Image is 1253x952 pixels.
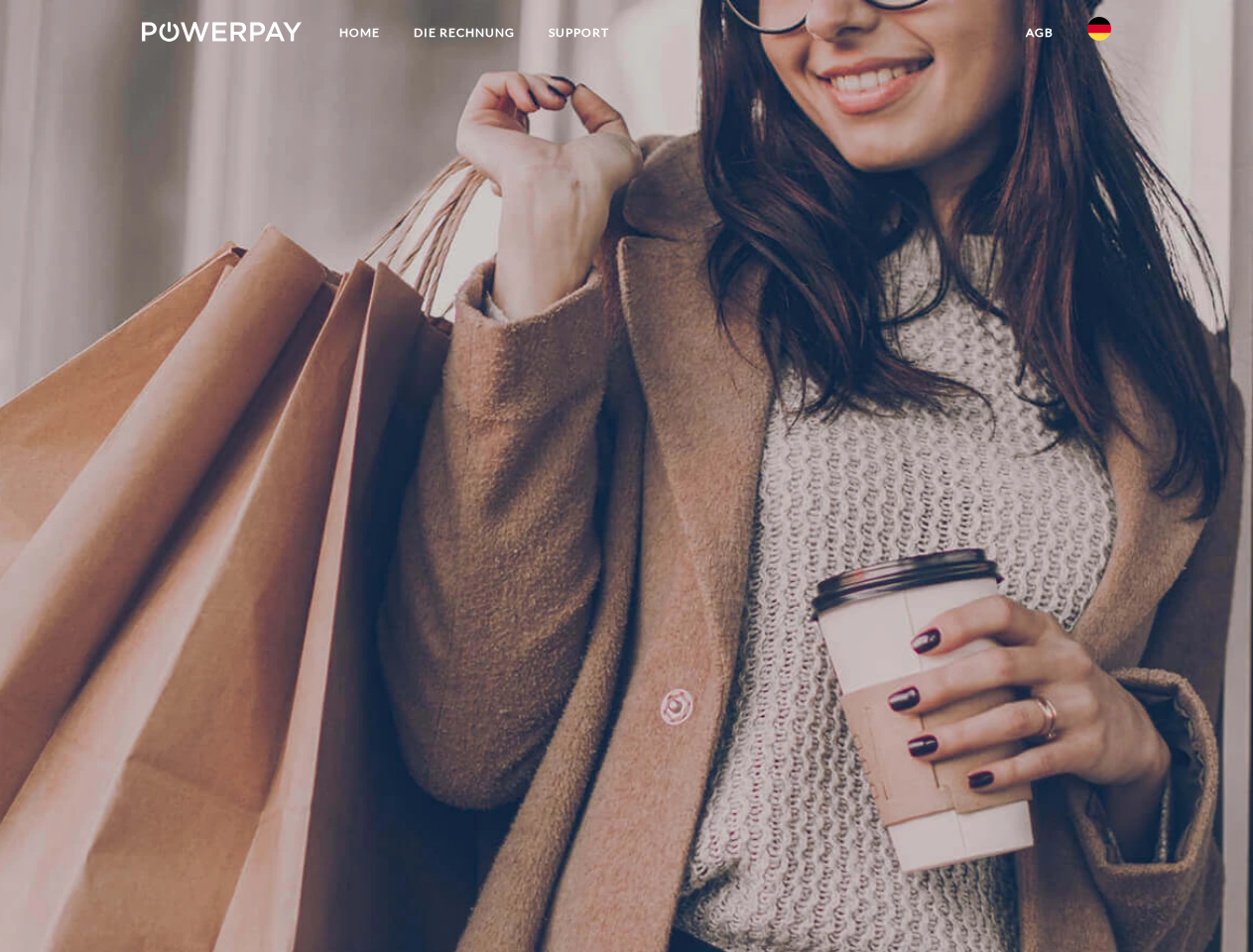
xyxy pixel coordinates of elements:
[532,15,626,51] a: SUPPORT
[397,15,532,51] a: DIE RECHNUNG
[1009,15,1070,51] a: agb
[142,22,302,42] img: logo-powerpay-white.svg
[322,15,397,51] a: Home
[1087,17,1111,41] img: de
